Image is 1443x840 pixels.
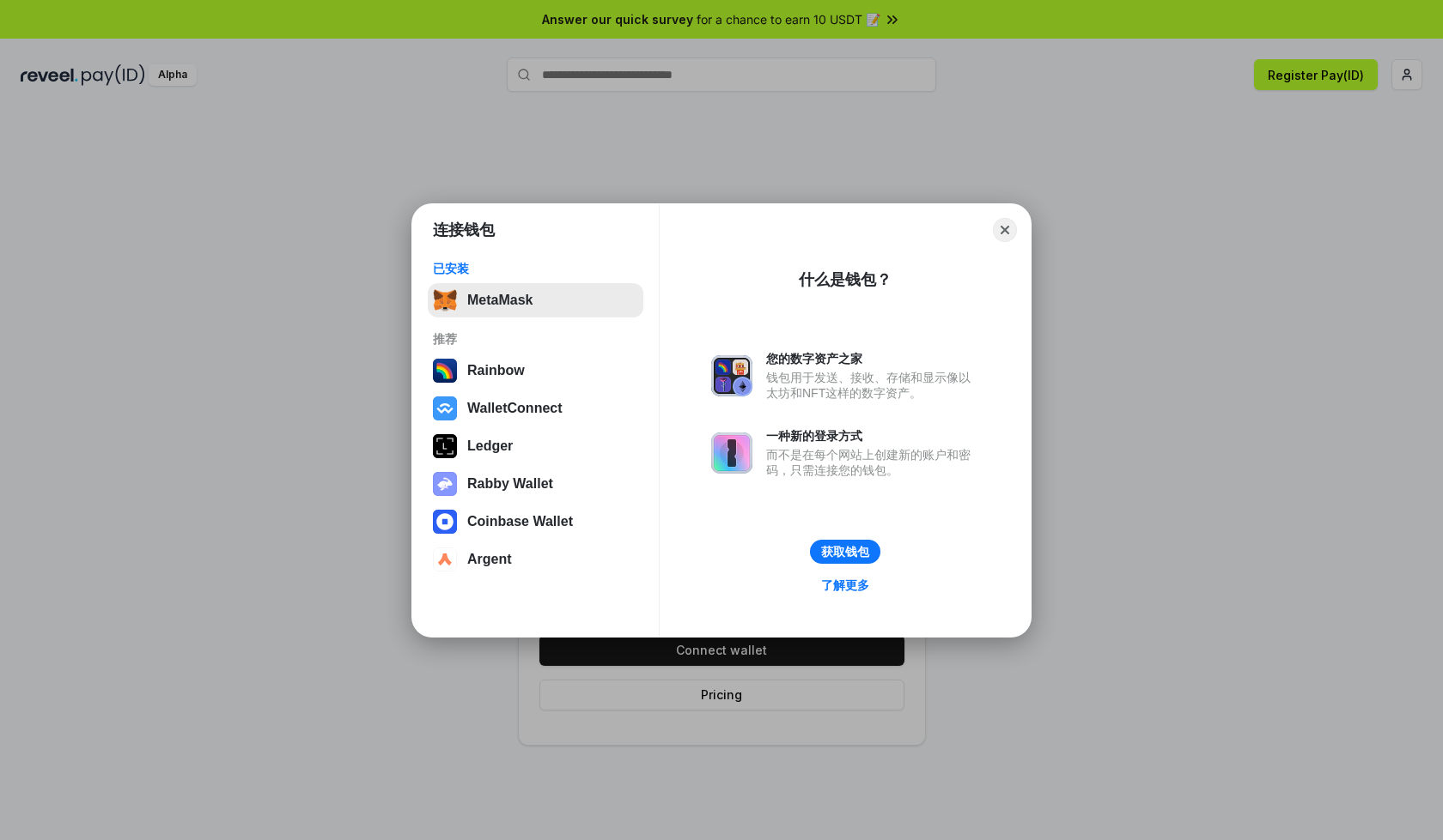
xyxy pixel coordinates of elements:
[467,293,533,308] div: MetaMask
[821,544,869,559] div: 获取钱包
[433,396,457,420] img: svg+xml,%3Csvg%20width%3D%2228%22%20height%3D%2228%22%20viewBox%3D%220%200%2028%2028%22%20fill%3D...
[711,432,752,474] img: svg+xml,%3Csvg%20xmlns%3D%22http%3A%2F%2Fwww.w3.org%2F2000%2Fsvg%22%20fill%3D%22none%22%20viewBox...
[433,220,495,240] h1: 连接钱包
[433,288,457,312] img: svg+xml,%3Csvg%20fill%3D%22none%22%20height%3D%2233%22%20viewBox%3D%220%200%2035%2033%22%20width%...
[467,363,525,378] div: Rainbow
[428,467,643,501] button: Rabby Wallet
[810,540,880,564] button: 获取钱包
[811,574,880,596] a: 了解更多
[766,370,979,401] div: 钱包用于发送、接收、存储和显示像以太坊和NFT这样的数字资产。
[433,359,457,383] img: svg+xml,%3Csvg%20width%3D%22120%22%20height%3D%22120%22%20viewBox%3D%220%200%20120%20120%22%20fil...
[467,476,553,492] div: Rabby Wallet
[433,434,457,458] img: svg+xml,%3Csvg%20xmlns%3D%22http%3A%2F%2Fwww.w3.org%2F2000%2Fsvg%22%20width%3D%2228%22%20height%3...
[821,577,869,593] div: 了解更多
[428,542,643,577] button: Argent
[467,552,512,567] div: Argent
[467,401,563,416] div: WalletConnect
[467,514,573,529] div: Coinbase Wallet
[428,505,643,539] button: Coinbase Wallet
[428,429,643,463] button: Ledger
[433,547,457,571] img: svg+xml,%3Csvg%20width%3D%2228%22%20height%3D%2228%22%20viewBox%3D%220%200%2028%2028%22%20fill%3D...
[711,355,752,396] img: svg+xml,%3Csvg%20xmlns%3D%22http%3A%2F%2Fwww.w3.org%2F2000%2Fsvg%22%20fill%3D%22none%22%20viewBox...
[428,391,643,426] button: WalletConnect
[428,354,643,388] button: Rainbow
[993,218,1017,242] button: Close
[428,283,643,317] button: MetaMask
[766,447,979,478] div: 而不是在每个网站上创建新的账户和密码，只需连接您的钱包。
[467,438,513,454] div: Ledger
[766,351,979,366] div: 您的数字资产之家
[433,331,638,347] div: 推荐
[766,428,979,444] div: 一种新的登录方式
[433,261,638,276] div: 已安装
[433,510,457,534] img: svg+xml,%3Csvg%20width%3D%2228%22%20height%3D%2228%22%20viewBox%3D%220%200%2028%2028%22%20fill%3D...
[799,269,892,290] div: 什么是钱包？
[433,472,457,496] img: svg+xml,%3Csvg%20xmlns%3D%22http%3A%2F%2Fwww.w3.org%2F2000%2Fsvg%22%20fill%3D%22none%22%20viewBox...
